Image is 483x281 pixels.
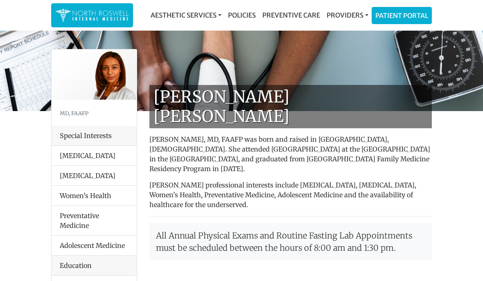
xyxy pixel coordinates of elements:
[52,146,137,166] li: [MEDICAL_DATA]
[225,7,259,23] a: Policies
[52,49,137,100] img: Dr. Farah Mubarak Ali MD, FAAFP
[149,223,432,261] p: All Annual Physical Exams and Routine Fasting Lab Appointments must be scheduled between the hour...
[52,205,137,236] li: Preventative Medicine
[149,180,432,210] p: [PERSON_NAME] professional interests include [MEDICAL_DATA], [MEDICAL_DATA], Women’s Health, Prev...
[52,235,137,256] li: Adolescent Medicine
[259,7,323,23] a: Preventive Care
[52,165,137,186] li: [MEDICAL_DATA]
[52,126,137,146] div: Special Interests
[323,7,372,23] a: Providers
[55,7,129,23] img: North Roswell Internal Medicine
[52,185,137,206] li: Women’s Health
[149,134,432,174] p: [PERSON_NAME], MD, FAAFP was born and raised in [GEOGRAPHIC_DATA], [DEMOGRAPHIC_DATA]. She attend...
[147,7,225,23] a: Aesthetic Services
[60,110,88,116] small: MD, FAAFP
[372,7,431,24] a: Patient Portal
[52,256,137,276] div: Education
[149,85,432,128] h1: [PERSON_NAME] [PERSON_NAME]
